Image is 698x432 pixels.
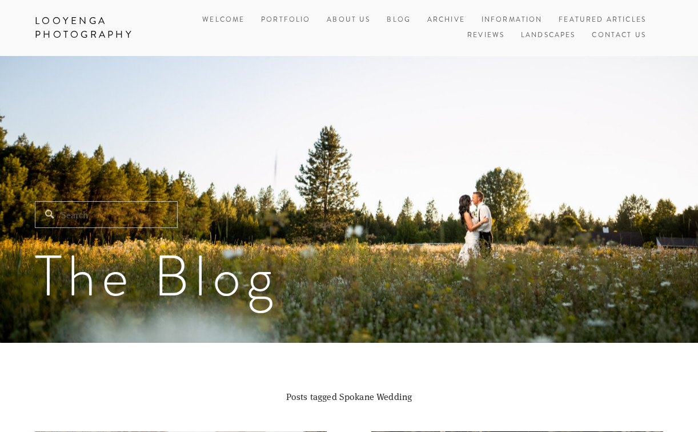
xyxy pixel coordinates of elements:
header: Posts tagged Spokane Wedding [35,389,663,431]
h1: The Blog [35,247,663,305]
a: Information [482,15,543,25]
a: Featured Articles [559,13,646,28]
a: Contact Us [592,28,646,43]
a: Landscapes [521,28,576,43]
a: Portfolio [261,15,310,25]
a: Archive [427,13,465,28]
a: Welcome [202,13,244,28]
a: Blog [387,13,411,28]
a: Reviews [467,28,504,43]
a: Looyenga Photography [26,11,170,45]
input: Search [35,201,178,228]
a: About Us [327,13,370,28]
